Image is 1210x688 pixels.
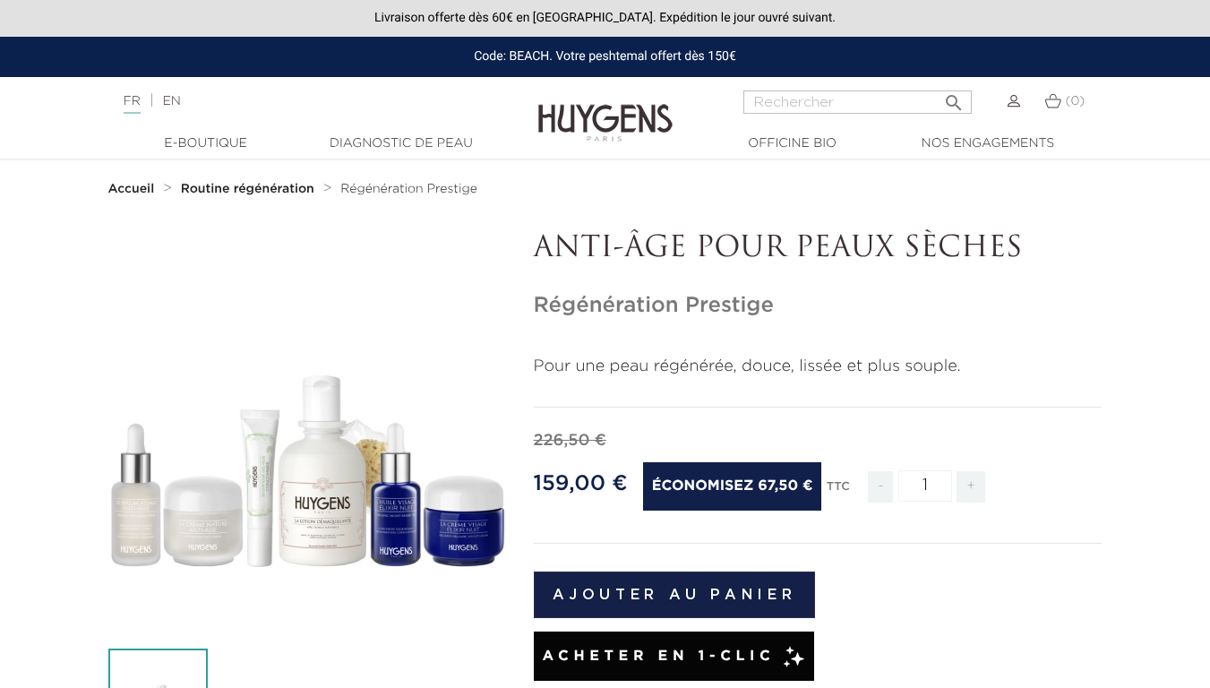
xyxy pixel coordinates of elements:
[538,75,673,144] img: Huygens
[534,572,816,618] button: Ajouter au panier
[181,182,319,196] a: Routine régénération
[181,183,314,195] strong: Routine régénération
[534,232,1103,266] p: ANTI-ÂGE POUR PEAUX SÈCHES
[534,473,628,494] span: 159,00 €
[938,85,970,109] button: 
[957,471,985,503] span: +
[124,95,141,114] a: FR
[534,355,1103,379] p: Pour une peau régénérée, douce, lissée et plus souple.
[743,90,972,114] input: Rechercher
[108,183,155,195] strong: Accueil
[534,293,1103,319] h1: Régénération Prestige
[943,87,965,108] i: 
[703,134,882,153] a: Officine Bio
[312,134,491,153] a: Diagnostic de peau
[340,182,476,196] a: Régénération Prestige
[827,468,850,516] div: TTC
[643,462,822,511] span: Économisez 67,50 €
[868,471,893,503] span: -
[898,470,952,502] input: Quantité
[116,134,296,153] a: E-Boutique
[162,95,180,107] a: EN
[108,182,159,196] a: Accueil
[340,183,476,195] span: Régénération Prestige
[898,134,1077,153] a: Nos engagements
[1065,95,1085,107] span: (0)
[534,433,606,449] span: 226,50 €
[115,90,491,112] div: |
